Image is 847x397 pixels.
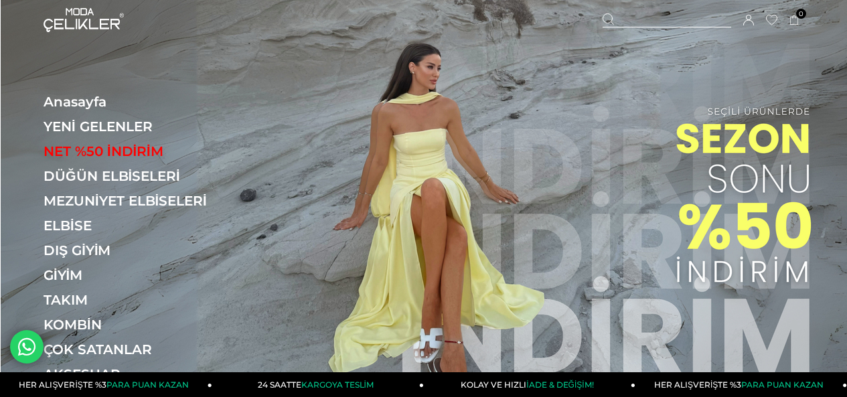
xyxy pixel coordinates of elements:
[44,242,228,258] a: DIŞ GİYİM
[44,366,228,382] a: AKSESUAR
[301,380,374,390] span: KARGOYA TESLİM
[424,372,635,397] a: KOLAY VE HIZLIİADE & DEĞİŞİM!
[106,380,189,390] span: PARA PUAN KAZAN
[796,9,806,19] span: 0
[44,168,228,184] a: DÜĞÜN ELBİSELERİ
[44,94,228,110] a: Anasayfa
[44,267,228,283] a: GİYİM
[44,292,228,308] a: TAKIM
[44,218,228,234] a: ELBİSE
[741,380,824,390] span: PARA PUAN KAZAN
[44,143,228,159] a: NET %50 İNDİRİM
[212,372,424,397] a: 24 SAATTEKARGOYA TESLİM
[44,193,228,209] a: MEZUNİYET ELBİSELERİ
[44,317,228,333] a: KOMBİN
[44,341,228,358] a: ÇOK SATANLAR
[1,372,212,397] a: HER ALIŞVERİŞTE %3PARA PUAN KAZAN
[44,8,124,32] img: logo
[635,372,847,397] a: HER ALIŞVERİŞTE %3PARA PUAN KAZAN
[526,380,593,390] span: İADE & DEĞİŞİM!
[789,15,799,25] a: 0
[44,118,228,135] a: YENİ GELENLER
